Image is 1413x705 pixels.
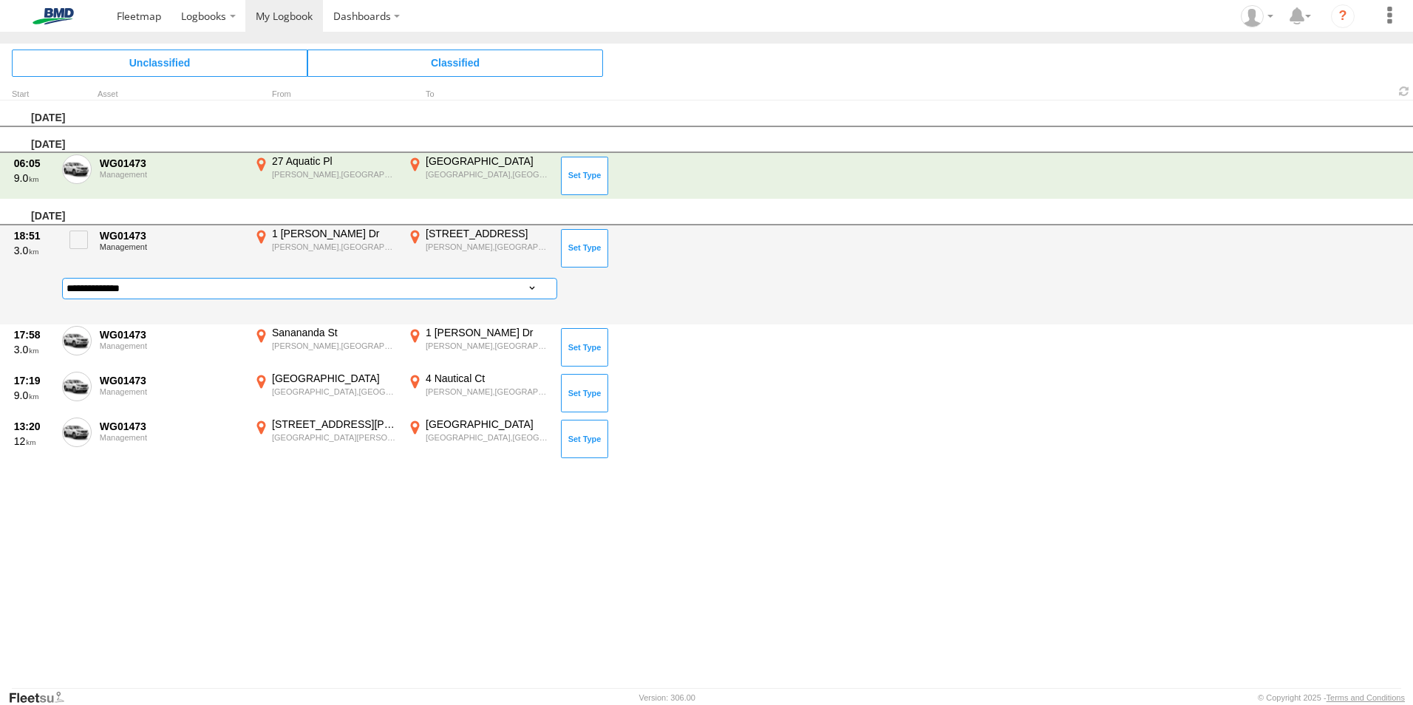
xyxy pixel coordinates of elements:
[1395,84,1413,98] span: Refresh
[14,229,54,242] div: 18:51
[426,432,551,443] div: [GEOGRAPHIC_DATA],[GEOGRAPHIC_DATA]
[1327,693,1405,702] a: Terms and Conditions
[272,169,397,180] div: [PERSON_NAME],[GEOGRAPHIC_DATA]
[426,169,551,180] div: [GEOGRAPHIC_DATA],[GEOGRAPHIC_DATA]
[405,154,553,197] label: Click to View Event Location
[251,227,399,270] label: Click to View Event Location
[426,372,551,385] div: 4 Nautical Ct
[251,418,399,460] label: Click to View Event Location
[272,242,397,252] div: [PERSON_NAME],[GEOGRAPHIC_DATA]
[251,91,399,98] div: From
[100,170,243,179] div: Management
[14,389,54,402] div: 9.0
[307,50,603,76] span: Click to view Classified Trips
[426,386,551,397] div: [PERSON_NAME],[GEOGRAPHIC_DATA]
[14,343,54,356] div: 3.0
[100,242,243,251] div: Management
[272,372,397,385] div: [GEOGRAPHIC_DATA]
[272,326,397,339] div: Sanananda St
[14,374,54,387] div: 17:19
[272,386,397,397] div: [GEOGRAPHIC_DATA],[GEOGRAPHIC_DATA]
[405,372,553,415] label: Click to View Event Location
[272,418,397,431] div: [STREET_ADDRESS][PERSON_NAME]
[251,154,399,197] label: Click to View Event Location
[272,432,397,443] div: [GEOGRAPHIC_DATA][PERSON_NAME],[GEOGRAPHIC_DATA]
[14,328,54,341] div: 17:58
[12,50,307,76] span: Click to view Unclassified Trips
[426,227,551,240] div: [STREET_ADDRESS]
[14,244,54,257] div: 3.0
[14,420,54,433] div: 13:20
[14,435,54,448] div: 12
[561,157,608,195] button: Click to Set
[561,229,608,268] button: Click to Set
[426,154,551,168] div: [GEOGRAPHIC_DATA]
[14,171,54,185] div: 9.0
[272,154,397,168] div: 27 Aquatic Pl
[100,420,243,433] div: WG01473
[100,374,243,387] div: WG01473
[100,157,243,170] div: WG01473
[1258,693,1405,702] div: © Copyright 2025 -
[100,433,243,442] div: Management
[405,326,553,369] label: Click to View Event Location
[561,420,608,458] button: Click to Set
[98,91,245,98] div: Asset
[251,326,399,369] label: Click to View Event Location
[12,91,56,98] div: Click to Sort
[426,341,551,351] div: [PERSON_NAME],[GEOGRAPHIC_DATA]
[639,693,695,702] div: Version: 306.00
[426,242,551,252] div: [PERSON_NAME],[GEOGRAPHIC_DATA]
[100,229,243,242] div: WG01473
[272,227,397,240] div: 1 [PERSON_NAME] Dr
[1236,5,1278,27] div: Macgregor (Greg) Burns
[405,91,553,98] div: To
[14,157,54,170] div: 06:05
[561,328,608,367] button: Click to Set
[8,690,76,705] a: Visit our Website
[100,387,243,396] div: Management
[100,328,243,341] div: WG01473
[405,418,553,460] label: Click to View Event Location
[15,8,92,24] img: bmd-logo.svg
[251,372,399,415] label: Click to View Event Location
[426,326,551,339] div: 1 [PERSON_NAME] Dr
[272,341,397,351] div: [PERSON_NAME],[GEOGRAPHIC_DATA]
[1331,4,1355,28] i: ?
[405,227,553,270] label: Click to View Event Location
[426,418,551,431] div: [GEOGRAPHIC_DATA]
[100,341,243,350] div: Management
[561,374,608,412] button: Click to Set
